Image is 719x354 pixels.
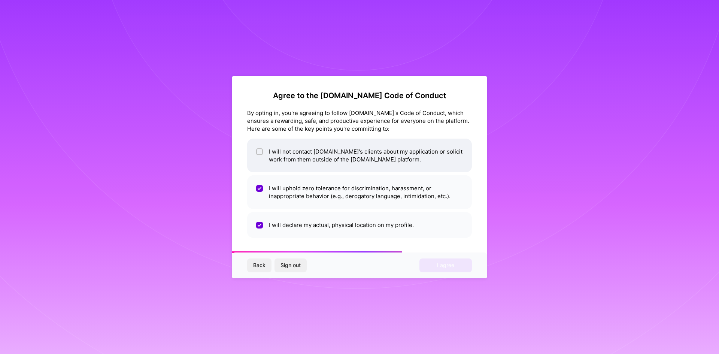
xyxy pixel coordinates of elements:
[274,258,307,272] button: Sign out
[247,258,271,272] button: Back
[247,91,472,100] h2: Agree to the [DOMAIN_NAME] Code of Conduct
[247,109,472,133] div: By opting in, you're agreeing to follow [DOMAIN_NAME]'s Code of Conduct, which ensures a rewardin...
[280,261,301,269] span: Sign out
[247,175,472,209] li: I will uphold zero tolerance for discrimination, harassment, or inappropriate behavior (e.g., der...
[253,261,266,269] span: Back
[247,139,472,172] li: I will not contact [DOMAIN_NAME]'s clients about my application or solicit work from them outside...
[247,212,472,238] li: I will declare my actual, physical location on my profile.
